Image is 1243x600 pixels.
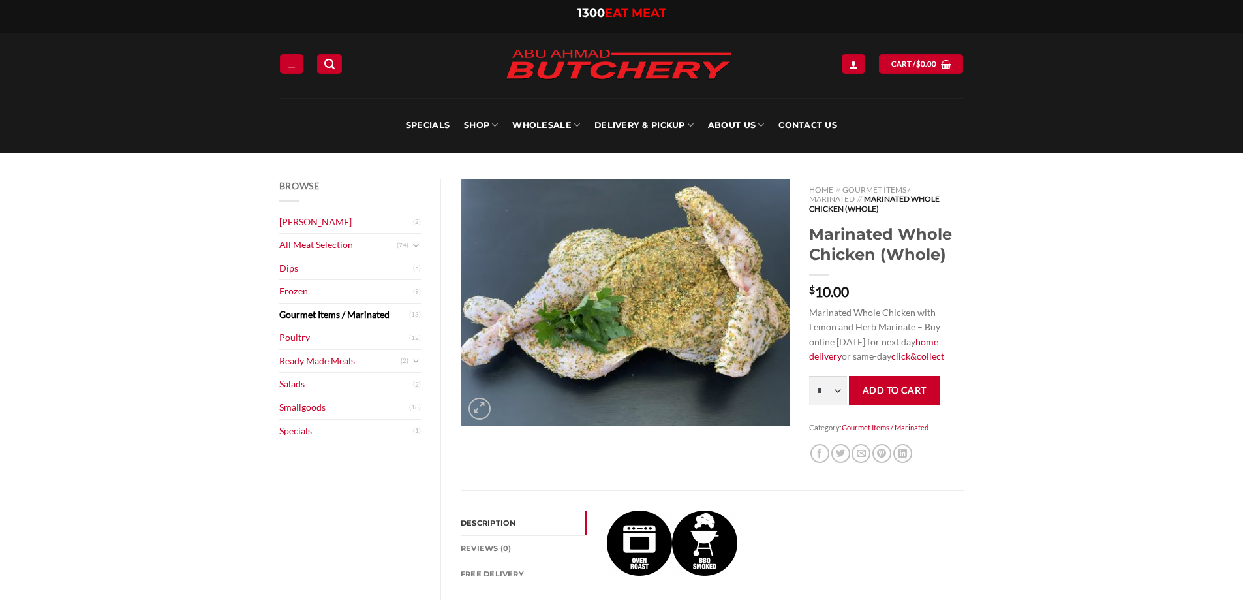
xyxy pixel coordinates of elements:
[809,224,964,264] h1: Marinated Whole Chicken (Whole)
[872,444,891,463] a: Pin on Pinterest
[397,236,408,255] span: (74)
[495,40,743,90] img: Abu Ahmad Butchery
[413,259,421,278] span: (5)
[672,511,737,576] img: Marinated Whole Chicken (Whole)
[857,194,862,204] span: //
[279,350,401,373] a: Ready Made Meals
[412,238,421,253] button: Toggle
[893,444,912,463] a: Share on LinkedIn
[577,6,605,20] span: 1300
[409,305,421,324] span: (13)
[708,98,764,153] a: About Us
[401,351,408,371] span: (2)
[279,234,397,257] a: All Meat Selection
[412,354,421,368] button: Toggle
[836,185,840,195] span: //
[512,98,580,153] a: Wholesale
[916,58,921,70] span: $
[809,418,964,437] span: Category:
[607,511,672,576] img: Marinated Whole Chicken (Whole)
[279,373,414,396] a: Salads
[831,444,850,463] a: Share on Twitter
[279,396,410,419] a: Smallgoods
[461,561,587,586] a: FREE Delivery
[842,54,865,73] a: Login
[916,59,937,68] bdi: 0.00
[464,98,498,153] a: SHOP
[461,511,587,535] a: Description
[279,304,410,326] a: Gourmet Items / Marinated
[406,98,450,153] a: Specials
[879,54,963,73] a: Cart /$0.00
[809,285,815,295] span: $
[279,326,410,349] a: Poultry
[852,444,870,463] a: Email to a Friend
[413,212,421,232] span: (2)
[279,280,414,303] a: Frozen
[594,98,694,153] a: Delivery & Pickup
[409,328,421,348] span: (12)
[279,257,414,280] a: Dips
[279,420,414,443] a: Specials
[891,351,944,362] a: click&collect
[280,54,303,73] a: Menu
[413,282,421,302] span: (9)
[279,211,414,234] a: [PERSON_NAME]
[891,58,937,70] span: Cart /
[461,179,790,426] img: Marinated Whole Chicken (Whole)
[809,194,940,213] span: Marinated Whole Chicken (Whole)
[778,98,837,153] a: Contact Us
[413,375,421,394] span: (2)
[809,283,849,300] bdi: 10.00
[461,536,587,561] a: Reviews (0)
[809,306,964,364] p: Marinated Whole Chicken with Lemon and Herb Marinate – Buy online [DATE] for next day or same-day
[409,398,421,417] span: (18)
[809,185,833,195] a: Home
[810,444,829,463] a: Share on Facebook
[577,6,666,20] a: 1300EAT MEAT
[317,54,342,73] a: Search
[809,185,910,204] a: Gourmet Items / Marinated
[279,180,320,191] span: Browse
[413,421,421,441] span: (1)
[605,6,666,20] span: EAT MEAT
[842,423,928,432] a: Gourmet Items / Marinated
[849,376,940,405] button: Add to cart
